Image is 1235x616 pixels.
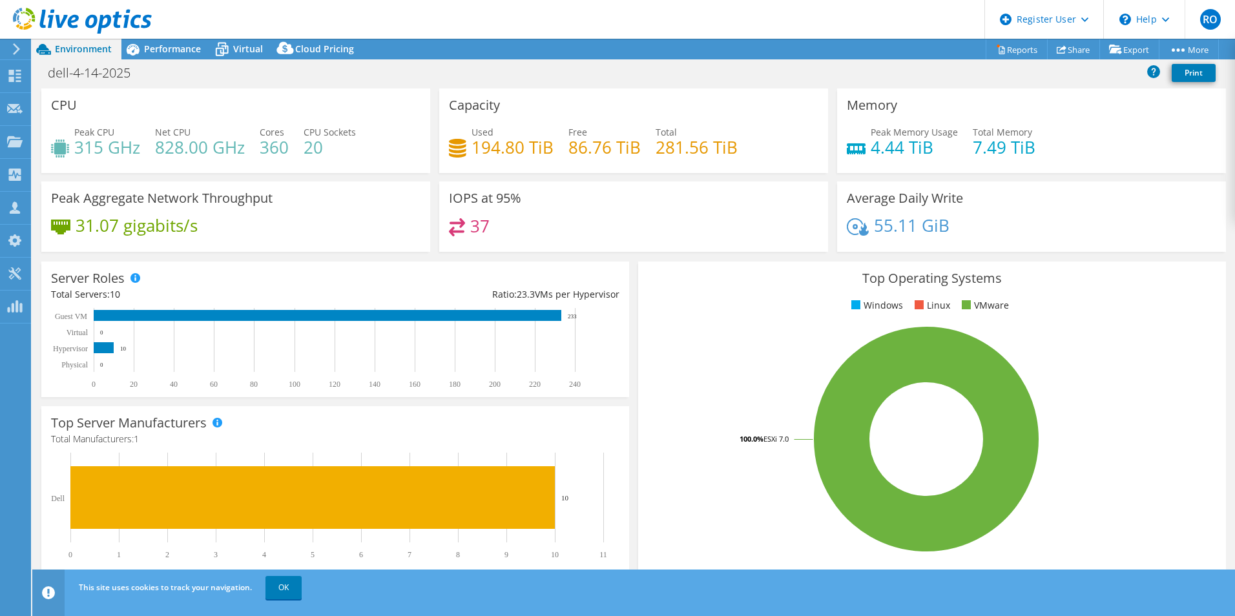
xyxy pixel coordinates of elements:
text: 10 [120,345,127,352]
span: Total [656,126,677,138]
div: Ratio: VMs per Hypervisor [335,287,619,302]
span: CPU Sockets [304,126,356,138]
text: 20 [130,380,138,389]
text: 10 [551,550,559,559]
text: Physical [61,360,88,369]
h3: Capacity [449,98,500,112]
text: 0 [92,380,96,389]
span: 23.3 [517,288,535,300]
text: 6 [359,550,363,559]
h3: Top Server Manufacturers [51,416,207,430]
text: 233 [568,313,577,320]
text: Hypervisor [53,344,88,353]
a: Share [1047,39,1100,59]
text: 140 [369,380,380,389]
span: Used [472,126,493,138]
li: Linux [911,298,950,313]
h4: 37 [470,219,490,233]
text: 10 [561,494,569,502]
a: OK [265,576,302,599]
svg: \n [1119,14,1131,25]
span: This site uses cookies to track your navigation. [79,582,252,593]
text: 180 [449,380,461,389]
text: 0 [100,329,103,336]
span: RO [1200,9,1221,30]
h3: Memory [847,98,897,112]
text: 1 [117,550,121,559]
tspan: 100.0% [740,434,763,444]
span: Performance [144,43,201,55]
text: Virtual [67,328,88,337]
h3: Peak Aggregate Network Throughput [51,191,273,205]
text: 80 [250,380,258,389]
h3: IOPS at 95% [449,191,521,205]
h4: 281.56 TiB [656,140,738,154]
a: Print [1172,64,1216,82]
text: Dell [51,494,65,503]
span: Total Memory [973,126,1032,138]
span: Peak CPU [74,126,114,138]
text: 4 [262,550,266,559]
h4: 4.44 TiB [871,140,958,154]
span: Virtual [233,43,263,55]
h4: 194.80 TiB [472,140,554,154]
h3: Top Operating Systems [648,271,1216,285]
text: 3 [214,550,218,559]
text: 11 [599,550,607,559]
div: Total Servers: [51,287,335,302]
h3: Average Daily Write [847,191,963,205]
a: More [1159,39,1219,59]
text: 7 [408,550,411,559]
text: 0 [68,550,72,559]
h4: Total Manufacturers: [51,432,619,446]
text: 220 [529,380,541,389]
text: 160 [409,380,420,389]
h4: 360 [260,140,289,154]
text: 240 [569,380,581,389]
text: 120 [329,380,340,389]
h4: 7.49 TiB [973,140,1035,154]
tspan: ESXi 7.0 [763,434,789,444]
text: 60 [210,380,218,389]
h4: 31.07 gigabits/s [76,218,198,232]
text: 8 [456,550,460,559]
span: Cloud Pricing [295,43,354,55]
text: 100 [289,380,300,389]
span: Cores [260,126,284,138]
a: Export [1099,39,1159,59]
span: Net CPU [155,126,191,138]
text: Guest VM [55,312,87,321]
span: Environment [55,43,112,55]
li: Windows [848,298,903,313]
a: Reports [986,39,1048,59]
h4: 20 [304,140,356,154]
h4: 86.76 TiB [568,140,641,154]
text: 9 [504,550,508,559]
span: 10 [110,288,120,300]
li: VMware [959,298,1009,313]
h4: 55.11 GiB [874,218,950,232]
span: Peak Memory Usage [871,126,958,138]
text: 40 [170,380,178,389]
h3: Server Roles [51,271,125,285]
h3: CPU [51,98,77,112]
text: 2 [165,550,169,559]
text: 0 [100,362,103,368]
h4: 315 GHz [74,140,140,154]
h4: 828.00 GHz [155,140,245,154]
h1: dell-4-14-2025 [42,66,150,80]
text: 5 [311,550,315,559]
span: 1 [134,433,139,445]
text: 200 [489,380,501,389]
span: Free [568,126,587,138]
